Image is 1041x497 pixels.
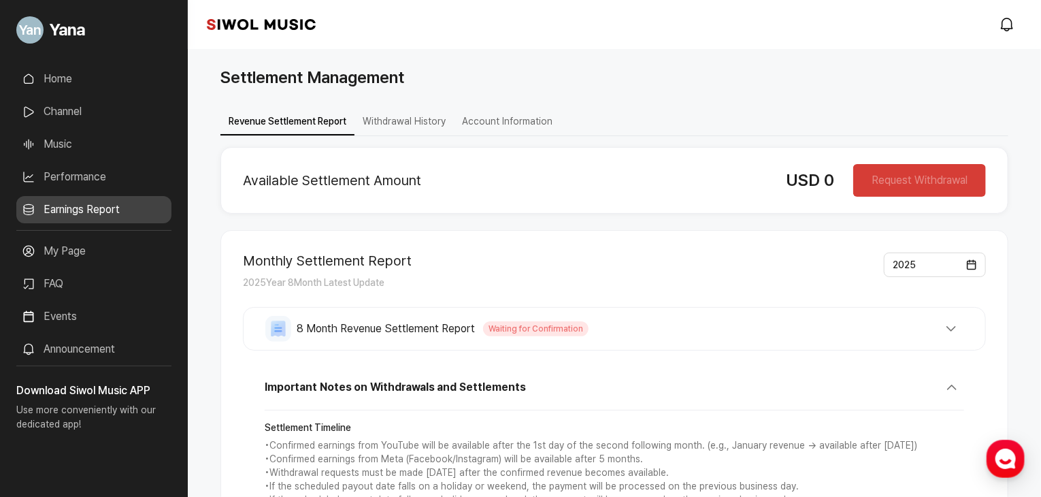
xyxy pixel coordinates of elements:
button: Withdrawal History [354,109,454,135]
a: Home [16,65,171,93]
a: Settings [176,384,261,418]
span: Yana [49,18,85,42]
span: 2025 [893,259,916,270]
a: modal.notifications [995,11,1022,38]
span: USD 0 [786,170,834,190]
p: • If the scheduled payout date falls on a holiday or weekend, the payment will be processed on th... [265,480,964,494]
a: Performance [16,163,171,191]
a: Withdrawal History [354,114,454,127]
a: Announcement [16,336,171,363]
button: Revenue Settlement Report [220,109,354,135]
a: Home [4,384,90,418]
a: Earnings Report [16,196,171,223]
p: • Confirmed earnings from YouTube will be available after the 1st day of the second following mon... [265,439,964,453]
span: Messages [113,405,153,416]
a: Messages [90,384,176,418]
a: Channel [16,98,171,125]
a: Revenue Settlement Report [220,114,354,127]
a: Account Information [454,114,561,127]
a: Music [16,131,171,158]
span: Home [35,404,59,415]
strong: Settlement Timeline [265,421,964,435]
p: • Confirmed earnings from Meta (Facebook/Instagram) will be available after 5 months. [265,453,964,466]
a: My Page [16,238,171,265]
a: Events [16,303,171,330]
p: • Withdrawal requests must be made [DATE] after the confirmed revenue becomes available. [265,466,964,480]
h3: Download Siwol Music APP [16,383,171,399]
span: Settings [201,404,235,415]
button: 8 Month Revenue Settlement Report Waiting for Confirmation [265,316,963,342]
button: Account Information [454,109,561,135]
span: Important Notes on Withdrawals and Settlements [265,379,525,396]
h2: Available Settlement Amount [243,172,764,189]
button: Important Notes on Withdrawals and Settlements [265,375,964,411]
h1: Settlement Management [220,65,404,90]
button: 2025 [884,253,986,277]
span: 2025 Year 8 Month Latest Update [243,277,384,288]
a: Go to My Profile [16,11,171,49]
span: 8 Month Revenue Settlement Report [297,321,475,337]
a: FAQ [16,270,171,298]
h2: Monthly Settlement Report [243,253,412,269]
p: Use more conveniently with our dedicated app! [16,399,171,443]
span: Waiting for Confirmation [483,321,589,336]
